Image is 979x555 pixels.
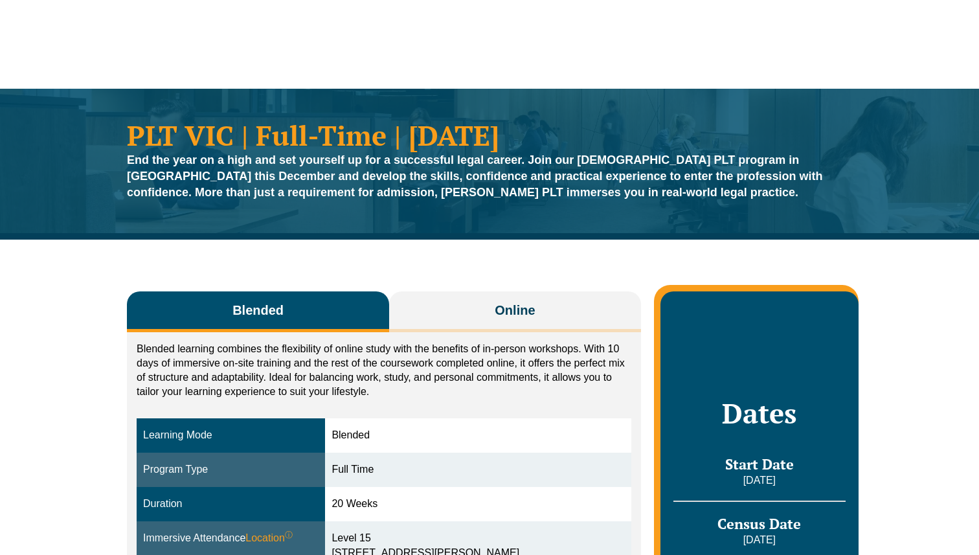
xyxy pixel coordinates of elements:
h1: PLT VIC | Full-Time | [DATE] [127,121,852,149]
div: Immersive Attendance [143,531,319,546]
p: [DATE] [673,473,846,488]
strong: End the year on a high and set yourself up for a successful legal career. Join our [DEMOGRAPHIC_D... [127,153,823,199]
span: Census Date [717,514,801,533]
div: Blended [332,428,624,443]
div: Learning Mode [143,428,319,443]
div: Duration [143,497,319,512]
div: Program Type [143,462,319,477]
span: Location [245,531,293,546]
span: Blended [232,301,284,319]
div: Full Time [332,462,624,477]
p: [DATE] [673,533,846,547]
span: Online [495,301,535,319]
p: Blended learning combines the flexibility of online study with the benefits of in-person workshop... [137,342,631,399]
div: 20 Weeks [332,497,624,512]
h2: Dates [673,397,846,429]
sup: ⓘ [285,530,293,539]
span: Start Date [725,455,794,473]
